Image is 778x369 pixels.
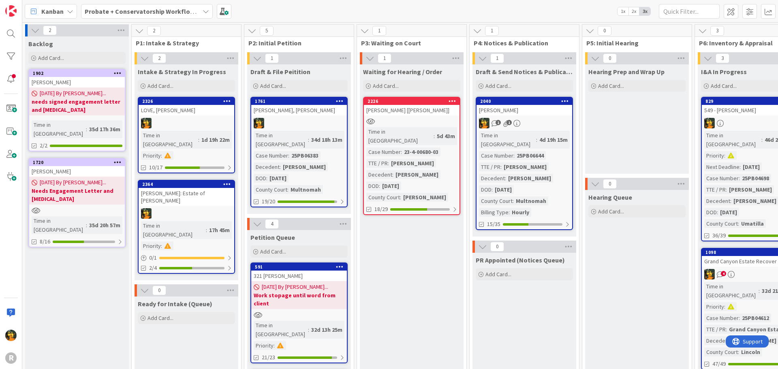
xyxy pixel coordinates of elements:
span: : [726,185,727,194]
div: Priority [704,151,724,160]
div: 1761 [255,98,347,104]
span: : [280,162,281,171]
div: 1761[PERSON_NAME], [PERSON_NAME] [251,98,347,115]
input: Quick Filter... [659,4,720,19]
span: : [730,196,731,205]
div: TTE / PR [704,325,726,334]
span: 2 [152,53,166,63]
span: Hearing Queue [588,193,632,201]
span: : [738,219,739,228]
span: 5 [260,26,274,36]
div: [PERSON_NAME]: Estate of [PERSON_NAME] [139,188,234,206]
div: Case Number [254,151,288,160]
span: : [739,314,740,322]
div: Time in [GEOGRAPHIC_DATA] [479,131,536,149]
span: : [287,185,289,194]
span: 2x [628,7,639,15]
div: [DATE] [718,208,739,217]
span: : [266,174,267,183]
span: Draft & File Peitition [250,68,310,76]
div: Case Number [366,147,401,156]
span: : [717,208,718,217]
div: [DATE] [493,185,514,194]
b: Probate + Conservatorship Workflow (FL2) [85,7,211,15]
span: : [288,151,289,160]
div: Time in [GEOGRAPHIC_DATA] [366,127,434,145]
div: Case Number [479,151,513,160]
div: 2040 [477,98,572,105]
div: Priority [254,341,274,350]
div: [PERSON_NAME] [401,193,448,202]
span: : [761,135,763,144]
div: 1d 19h 22m [199,135,232,144]
span: 2 [147,26,161,36]
span: Add Card... [260,248,286,255]
div: [PERSON_NAME] [393,170,440,179]
span: : [392,170,393,179]
div: MR [139,118,234,128]
div: 23-4-00680-03 [402,147,440,156]
div: Time in [GEOGRAPHIC_DATA] [704,282,759,300]
div: MR [139,208,234,219]
div: Decedent [254,162,280,171]
div: [PERSON_NAME], [PERSON_NAME] [251,105,347,115]
span: 10/17 [149,163,162,172]
span: Add Card... [147,82,173,90]
span: 47/49 [712,360,726,368]
span: Support [17,1,37,11]
div: DOD [254,174,266,183]
a: 2364[PERSON_NAME]: Estate of [PERSON_NAME]MRTime in [GEOGRAPHIC_DATA]:17h 45mPriority:0/12/4 [138,180,235,274]
b: Work stopage until word from client [254,291,344,307]
a: 591321 [PERSON_NAME][DATE] By [PERSON_NAME]...Work stopage until word from clientTime in [GEOGRAP... [250,262,348,363]
span: 4 [721,271,726,276]
div: [PERSON_NAME] [502,162,549,171]
div: Umatilla [739,219,766,228]
span: I&A In Progress [701,68,747,76]
img: MR [5,330,17,341]
span: : [308,135,309,144]
div: [PERSON_NAME] [477,105,572,115]
span: Add Card... [485,82,511,90]
span: 0 [603,53,617,63]
div: [PERSON_NAME] [389,159,436,168]
div: County Court [366,193,400,202]
span: PR Appointed (Notices Queue) [476,256,565,264]
span: : [400,193,401,202]
div: 1902[PERSON_NAME] [29,70,125,87]
span: : [388,159,389,168]
span: : [161,241,162,250]
div: 2364[PERSON_NAME]: Estate of [PERSON_NAME] [139,181,234,206]
img: Visit kanbanzone.com [5,5,17,17]
a: 2326LOVE, [PERSON_NAME]MRTime in [GEOGRAPHIC_DATA]:1d 19h 22mPriority:10/17 [138,97,235,173]
span: 15/35 [487,220,500,228]
span: 0 [603,179,617,189]
span: Add Card... [260,82,286,90]
span: : [726,325,727,334]
div: Time in [GEOGRAPHIC_DATA] [141,131,198,149]
a: 1720[PERSON_NAME][DATE] By [PERSON_NAME]...Needs Engagement Letter and [MEDICAL_DATA]Time in [GEO... [28,158,126,247]
div: 591321 [PERSON_NAME] [251,263,347,281]
div: 2364 [139,181,234,188]
div: 35d 17h 36m [87,125,122,134]
div: 591 [255,264,347,270]
span: 2 [43,26,57,35]
span: 3 [710,26,724,36]
div: Decedent [704,196,730,205]
div: 17h 45m [207,226,232,235]
span: Add Card... [373,82,399,90]
div: 2226 [368,98,460,104]
div: DOD [479,185,492,194]
span: Backlog [28,40,53,48]
span: 0 [598,26,611,36]
span: Ready for Intake (Queue) [138,300,212,308]
img: MR [704,118,715,128]
span: 1 [265,53,279,63]
div: 34d 18h 13m [309,135,344,144]
span: Add Card... [38,54,64,62]
span: : [274,341,275,350]
span: Add Card... [485,271,511,278]
div: Case Number [704,314,739,322]
span: : [198,135,199,144]
div: 25PB06383 [289,151,321,160]
a: 2226[PERSON_NAME] [[PERSON_NAME]]Time in [GEOGRAPHIC_DATA]:5d 43mCase Number:23-4-00680-03TTE / P... [363,97,460,215]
